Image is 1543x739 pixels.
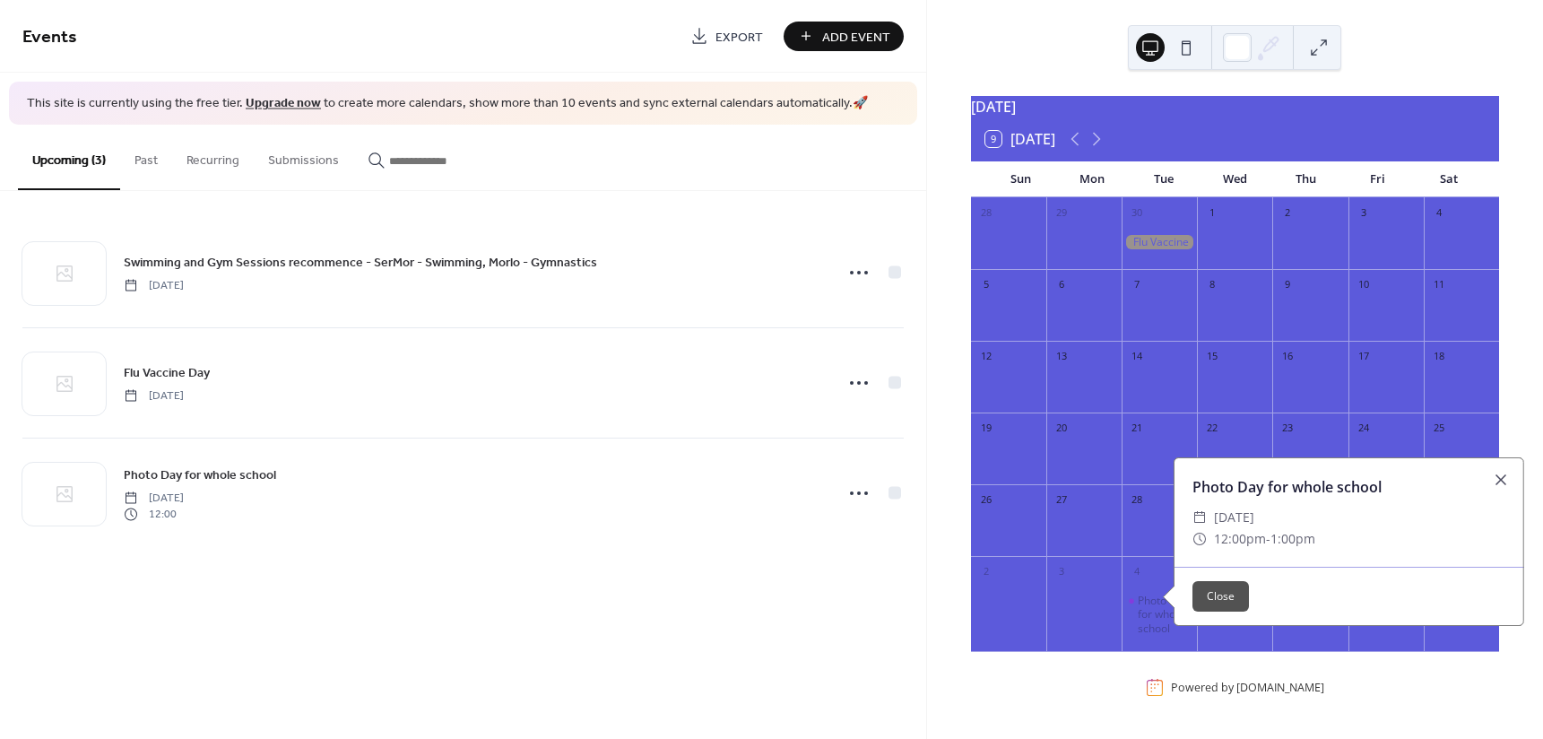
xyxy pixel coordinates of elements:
div: 24 [1354,419,1374,439]
div: Flu Vaccine Day [1122,235,1197,250]
span: [DATE] [124,387,184,404]
span: 12:00pm [1214,528,1266,550]
div: 1 [1202,204,1222,223]
button: Close [1192,581,1249,612]
div: Photo Day for whole school [1138,594,1190,636]
div: ​ [1192,528,1207,550]
span: Flu Vaccine Day [124,363,210,382]
div: Photo Day for whole school [1175,476,1524,498]
div: 9 [1278,275,1297,295]
div: 19 [976,419,996,439]
button: Past [120,125,172,188]
div: 20 [1052,419,1071,439]
a: [DOMAIN_NAME] [1236,680,1324,695]
div: [DATE] [971,96,1499,117]
span: Photo Day for whole school [124,465,276,484]
div: 6 [1052,275,1071,295]
div: 30 [1127,204,1147,223]
span: Events [22,20,77,55]
div: 14 [1127,347,1147,367]
div: 12 [976,347,996,367]
div: 2 [976,562,996,582]
span: This site is currently using the free tier. to create more calendars, show more than 10 events an... [27,95,868,113]
button: Upcoming (3) [18,125,120,190]
span: Swimming and Gym Sessions recommence - SerMor - Swimming, Morlo - Gymnastics [124,253,597,272]
span: - [1266,528,1270,550]
a: Upgrade now [246,91,321,116]
div: Mon [1056,161,1128,197]
div: Powered by [1171,680,1324,695]
span: Export [715,28,763,47]
div: 10 [1354,275,1374,295]
a: Flu Vaccine Day [124,362,210,383]
div: 23 [1278,419,1297,439]
div: ​ [1192,507,1207,528]
div: Sun [985,161,1057,197]
button: Add Event [784,22,904,51]
div: 27 [1052,491,1071,510]
span: [DATE] [1214,507,1254,528]
div: 28 [976,204,996,223]
a: Export [677,22,776,51]
div: 15 [1202,347,1222,367]
div: 18 [1429,347,1449,367]
div: 11 [1429,275,1449,295]
button: Recurring [172,125,254,188]
div: 28 [1127,491,1147,510]
div: 16 [1278,347,1297,367]
div: 3 [1052,562,1071,582]
div: 25 [1429,419,1449,439]
div: 21 [1127,419,1147,439]
span: Add Event [822,28,890,47]
div: 8 [1202,275,1222,295]
button: Submissions [254,125,353,188]
span: [DATE] [124,277,184,293]
div: Tue [1128,161,1200,197]
span: [DATE] [124,490,184,506]
div: 7 [1127,275,1147,295]
div: Thu [1270,161,1342,197]
div: Wed [1199,161,1270,197]
div: Photo Day for whole school [1122,594,1197,636]
a: Swimming and Gym Sessions recommence - SerMor - Swimming, Morlo - Gymnastics [124,252,597,273]
span: 1:00pm [1270,528,1315,550]
div: Fri [1342,161,1414,197]
div: 22 [1202,419,1222,439]
div: Sat [1413,161,1485,197]
a: Photo Day for whole school [124,465,276,485]
div: 2 [1278,204,1297,223]
div: 4 [1127,562,1147,582]
div: 4 [1429,204,1449,223]
div: 26 [976,491,996,510]
button: 9[DATE] [979,126,1062,152]
div: 5 [976,275,996,295]
div: 29 [1052,204,1071,223]
div: 3 [1354,204,1374,223]
div: 17 [1354,347,1374,367]
span: 12:00 [124,507,184,523]
div: 13 [1052,347,1071,367]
